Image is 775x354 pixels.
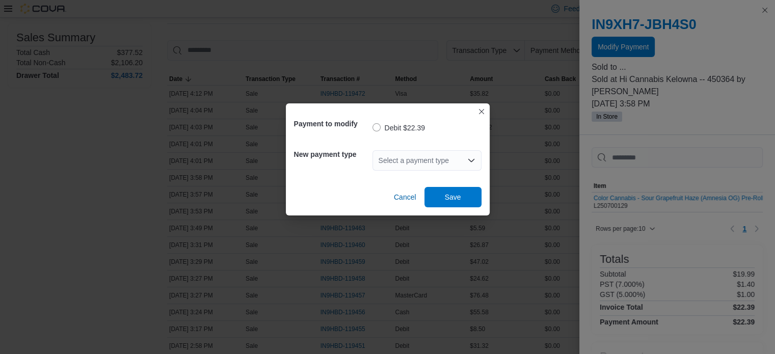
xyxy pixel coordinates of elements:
[379,154,380,167] input: Accessible screen reader label
[445,192,461,202] span: Save
[467,156,475,165] button: Open list of options
[390,187,420,207] button: Cancel
[394,192,416,202] span: Cancel
[294,144,370,165] h5: New payment type
[475,105,488,118] button: Closes this modal window
[294,114,370,134] h5: Payment to modify
[372,122,425,134] label: Debit $22.39
[424,187,482,207] button: Save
